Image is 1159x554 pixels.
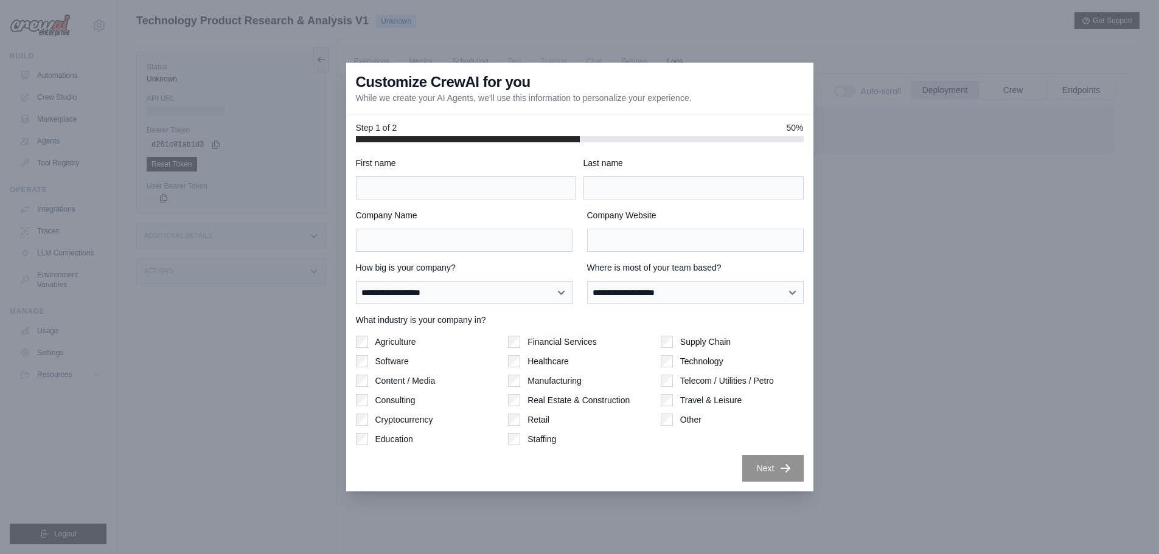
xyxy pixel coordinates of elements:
label: First name [356,157,576,169]
label: What industry is your company in? [356,314,804,326]
label: Last name [583,157,804,169]
label: Other [680,414,701,426]
label: Telecom / Utilities / Petro [680,375,774,387]
label: Retail [527,414,549,426]
label: Technology [680,355,723,367]
label: Travel & Leisure [680,394,742,406]
label: Manufacturing [527,375,582,387]
span: Step 1 of 2 [356,122,397,134]
label: Company Website [587,209,804,221]
label: Software [375,355,409,367]
label: How big is your company? [356,261,573,274]
label: Cryptocurrency [375,414,433,426]
label: Supply Chain [680,336,731,348]
p: While we create your AI Agents, we'll use this information to personalize your experience. [356,92,692,104]
label: Financial Services [527,336,597,348]
h3: Customize CrewAI for you [356,72,531,92]
span: 50% [786,122,803,134]
label: Staffing [527,433,556,445]
label: Education [375,433,413,445]
label: Healthcare [527,355,569,367]
label: Consulting [375,394,416,406]
label: Where is most of your team based? [587,261,804,274]
label: Content / Media [375,375,436,387]
label: Company Name [356,209,573,221]
label: Agriculture [375,336,416,348]
button: Next [742,455,804,482]
label: Real Estate & Construction [527,394,630,406]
